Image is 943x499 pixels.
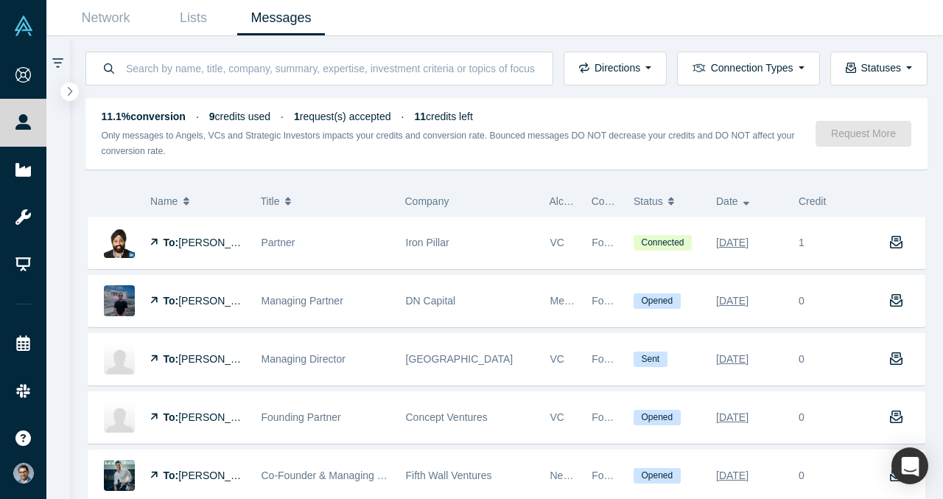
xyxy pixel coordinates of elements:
[406,237,449,248] span: Iron Pillar
[592,237,677,248] span: Founder Reachout
[550,353,564,365] span: VC
[414,111,472,122] span: credits left
[178,295,263,307] span: [PERSON_NAME]
[634,468,681,484] span: Opened
[550,411,564,423] span: VC
[102,111,186,122] strong: 11.1% conversion
[164,411,179,423] strong: To:
[592,411,677,423] span: Founder Reachout
[262,353,346,365] span: Managing Director
[799,410,804,425] div: 0
[104,227,135,258] img: Mohanjit Jolly's Profile Image
[634,352,667,367] span: Sent
[799,352,804,367] div: 0
[125,51,537,86] input: Search by name, title, company, summary, expertise, investment criteria or topics of focus
[716,463,749,489] div: [DATE]
[406,411,488,423] span: Concept Ventures
[261,186,280,217] span: Title
[237,1,325,35] a: Messages
[592,195,669,207] span: Connection Type
[262,237,295,248] span: Partner
[178,353,263,365] span: [PERSON_NAME]
[294,111,300,122] strong: 1
[550,470,609,481] span: Network, VC
[799,195,826,207] span: Credit
[209,111,215,122] strong: 9
[406,353,513,365] span: [GEOGRAPHIC_DATA]
[406,295,456,307] span: DN Capital
[104,285,135,316] img: Steven Schlenker's Profile Image
[634,293,681,309] span: Opened
[196,111,199,122] span: ·
[262,411,341,423] span: Founding Partner
[150,1,237,35] a: Lists
[716,186,783,217] button: Date
[799,468,804,484] div: 0
[634,186,701,217] button: Status
[592,295,677,307] span: Founder Reachout
[550,237,564,248] span: VC
[716,288,749,314] div: [DATE]
[402,111,404,122] span: ·
[716,405,749,430] div: [DATE]
[104,460,135,491] img: Brendan Wallace's Profile Image
[150,186,178,217] span: Name
[102,130,795,156] small: Only messages to Angels, VCs and Strategic Investors impacts your credits and conversion rate. Bo...
[262,470,411,481] span: Co-Founder & Managing Partner
[634,186,663,217] span: Status
[716,186,738,217] span: Date
[550,195,618,207] span: Alchemist Role
[414,111,426,122] strong: 11
[406,470,492,481] span: Fifth Wall Ventures
[261,186,390,217] button: Title
[150,186,245,217] button: Name
[104,402,135,433] img: Reece Chowdhry's Profile Image
[550,295,583,307] span: Mentor
[13,15,34,36] img: Alchemist Vault Logo
[799,293,804,309] div: 0
[791,217,874,268] div: 1
[262,295,343,307] span: Managing Partner
[294,111,391,122] span: request(s) accepted
[716,230,749,256] div: [DATE]
[634,410,681,425] span: Opened
[830,52,928,86] button: Statuses
[164,353,179,365] strong: To:
[677,52,819,86] button: Connection Types
[13,463,34,484] img: VP Singh's Account
[178,237,263,248] span: [PERSON_NAME]
[405,195,449,207] span: Company
[716,346,749,372] div: [DATE]
[164,295,179,307] strong: To:
[178,470,263,481] span: [PERSON_NAME]
[281,111,284,122] span: ·
[164,470,179,481] strong: To:
[592,353,677,365] span: Founder Reachout
[564,52,667,86] button: Directions
[62,1,150,35] a: Network
[592,470,677,481] span: Founder Reachout
[178,411,263,423] span: [PERSON_NAME]
[164,237,179,248] strong: To:
[104,343,135,374] img: Casey Berman's Profile Image
[634,235,692,251] span: Connected
[209,111,270,122] span: credits used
